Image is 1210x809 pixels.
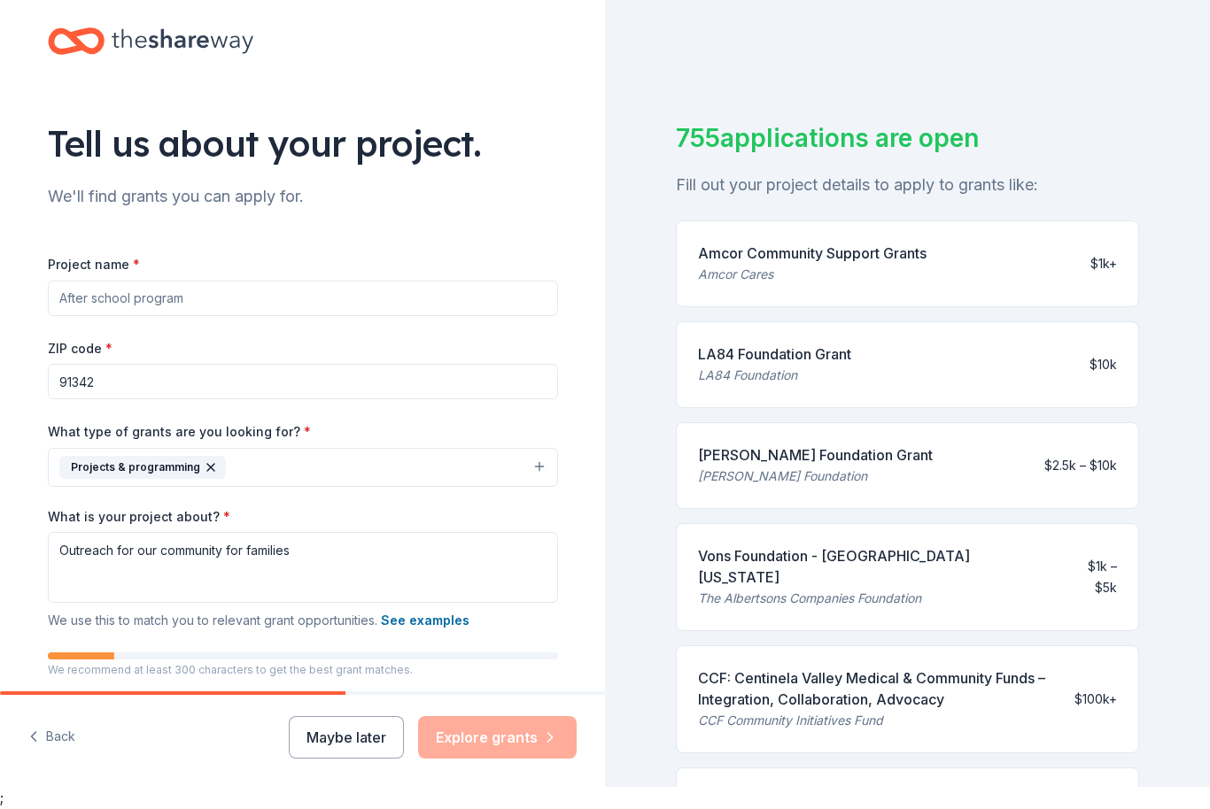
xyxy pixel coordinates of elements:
[698,265,927,286] div: Amcor Cares
[381,611,469,632] button: See examples
[48,424,311,442] label: What type of grants are you looking for?
[48,183,558,212] div: We'll find grants you can apply for.
[698,546,1049,589] div: Vons Foundation - [GEOGRAPHIC_DATA][US_STATE]
[28,720,75,757] button: Back
[676,120,1139,158] div: 755 applications are open
[698,243,927,265] div: Amcor Community Support Grants
[48,613,469,628] span: We use this to match you to relevant grant opportunities.
[48,281,558,317] input: After school program
[48,449,558,488] button: Projects & programming
[676,172,1139,200] div: Fill out your project details to apply to grants like:
[698,466,933,488] div: [PERSON_NAME] Foundation
[1090,355,1117,376] div: $10k
[1090,254,1117,275] div: $1k+
[1044,456,1117,477] div: $2.5k – $10k
[698,711,1060,732] div: CCF Community Initiatives Fund
[48,119,558,169] div: Tell us about your project.
[48,664,558,678] p: We recommend at least 300 characters to get the best grant matches.
[48,257,140,274] label: Project name
[59,457,226,480] div: Projects & programming
[698,668,1060,711] div: CCF: Centinela Valley Medical & Community Funds – Integration, Collaboration, Advocacy
[698,589,1049,610] div: The Albertsons Companies Foundation
[698,344,851,366] div: LA84 Foundation Grant
[289,717,404,759] button: Maybe later
[48,509,230,527] label: What is your project about?
[48,533,558,604] textarea: Outreach for our community for families
[1074,690,1117,711] div: $100k+
[1063,557,1117,599] div: $1k – $5k
[698,366,851,387] div: LA84 Foundation
[48,365,558,400] input: 12345 (U.S. only)
[48,341,112,358] label: ZIP code
[698,445,933,466] div: [PERSON_NAME] Foundation Grant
